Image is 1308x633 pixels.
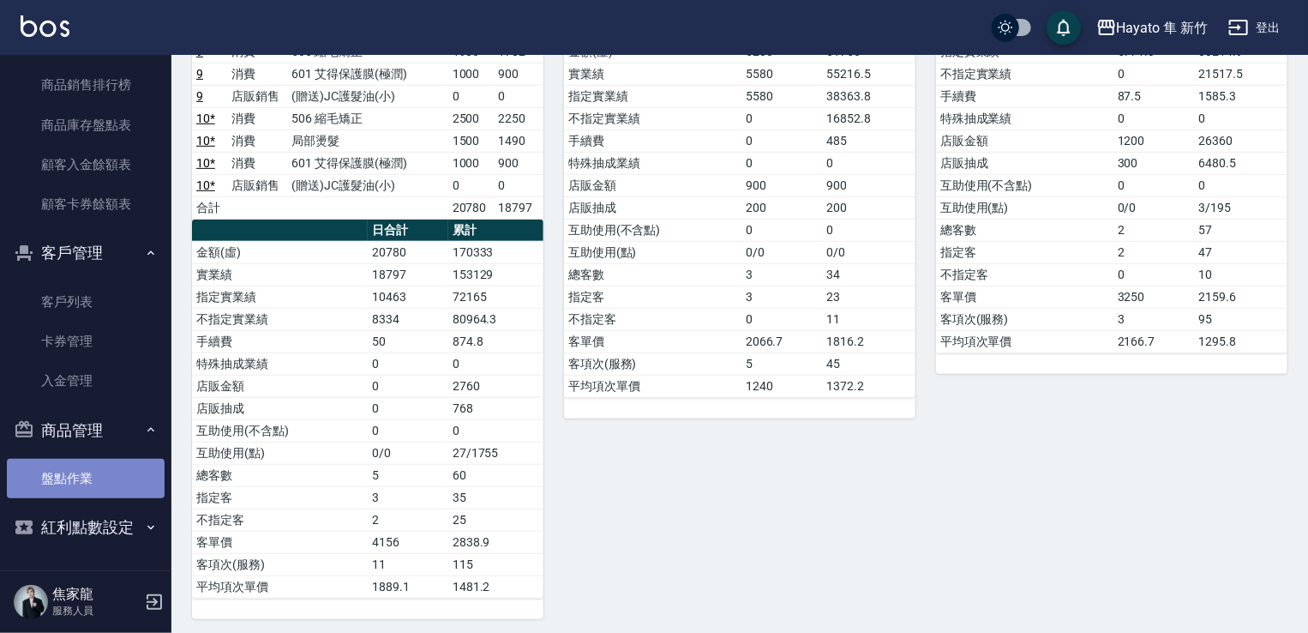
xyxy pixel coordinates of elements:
td: 3250 [1113,286,1195,308]
td: 900 [494,63,543,85]
td: 27/1755 [448,442,543,464]
td: 不指定實業績 [936,63,1113,85]
td: 874.8 [448,330,543,353]
div: Hayato 隼 新竹 [1117,17,1208,39]
td: (贈送)JC護髮油(小) [288,85,448,107]
td: 0 [448,419,543,442]
td: 1000 [448,63,495,85]
td: 16852.8 [822,107,915,130]
a: 商品銷售排行榜 [7,65,165,105]
button: save [1047,10,1081,45]
td: 0 [741,130,823,152]
td: 1240 [741,375,823,397]
td: 153129 [448,263,543,286]
td: 10 [1194,263,1287,286]
a: 9 [196,89,203,103]
td: 總客數 [192,464,368,486]
td: 互助使用(點) [564,241,741,263]
td: 2 [1113,241,1195,263]
td: 2760 [448,375,543,397]
td: 45 [822,353,915,375]
td: 互助使用(點) [936,196,1113,219]
td: 506 縮毛矯正 [288,107,448,130]
td: 200 [741,196,823,219]
a: 9 [196,45,203,58]
td: 34 [822,263,915,286]
td: 不指定客 [192,509,368,531]
td: 合計 [192,196,227,219]
td: 87.5 [1113,85,1195,107]
td: 指定客 [192,486,368,509]
a: 商品庫存盤點表 [7,105,165,145]
td: 店販抽成 [192,397,368,419]
td: 1585.3 [1194,85,1287,107]
a: 顧客卡券餘額表 [7,184,165,224]
td: 0/0 [741,241,823,263]
td: 1481.2 [448,576,543,598]
td: 11 [368,553,448,576]
td: 4156 [368,531,448,553]
td: 互助使用(點) [192,442,368,464]
td: 1000 [448,152,495,174]
td: 實業績 [192,263,368,286]
table: a dense table [564,19,915,398]
td: 店販金額 [936,130,1113,152]
td: 客單價 [192,531,368,553]
td: 2 [1113,219,1195,241]
td: 不指定實業績 [192,308,368,330]
td: 601 艾得保護膜(極潤) [288,63,448,85]
td: 26360 [1194,130,1287,152]
td: 手續費 [936,85,1113,107]
td: 20780 [368,241,448,263]
td: 18797 [368,263,448,286]
td: 店販金額 [192,375,368,397]
img: Logo [21,15,69,37]
td: 互助使用(不含點) [936,174,1113,196]
td: 0 [1113,263,1195,286]
td: 指定實業績 [192,286,368,308]
td: 指定客 [564,286,741,308]
td: 指定實業績 [564,85,741,107]
td: 店販抽成 [936,152,1113,174]
td: 2159.6 [1194,286,1287,308]
table: a dense table [192,220,543,599]
td: 平均項次單價 [192,576,368,598]
td: 0/0 [1113,196,1195,219]
td: 0 [494,174,543,196]
td: 0 [1194,174,1287,196]
td: 35 [448,486,543,509]
td: 店販銷售 [227,85,288,107]
td: 消費 [227,130,288,152]
td: 2838.9 [448,531,543,553]
td: 1200 [1113,130,1195,152]
td: 601 艾得保護膜(極潤) [288,152,448,174]
td: 0 [1113,63,1195,85]
a: 入金管理 [7,361,165,401]
td: 60 [448,464,543,486]
td: 8334 [368,308,448,330]
button: Hayato 隼 新竹 [1089,10,1215,45]
td: 0 [1194,107,1287,130]
td: 3 [1113,308,1195,330]
th: 累計 [448,220,543,242]
td: 消費 [227,63,288,85]
td: 店販抽成 [564,196,741,219]
td: 57 [1194,219,1287,241]
td: 300 [1113,152,1195,174]
td: 5580 [741,63,823,85]
td: 金額(虛) [192,241,368,263]
td: 0 [448,353,543,375]
td: 50 [368,330,448,353]
td: 0 [741,107,823,130]
td: 2250 [494,107,543,130]
td: 1816.2 [822,330,915,353]
td: 18797 [494,196,543,219]
h5: 焦家龍 [52,586,140,603]
button: 客戶管理 [7,231,165,275]
td: 5 [741,353,823,375]
button: 登出 [1221,12,1287,44]
td: (贈送)JC護髮油(小) [288,174,448,196]
td: 0 [368,375,448,397]
button: 紅利點數設定 [7,505,165,550]
td: 80964.3 [448,308,543,330]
